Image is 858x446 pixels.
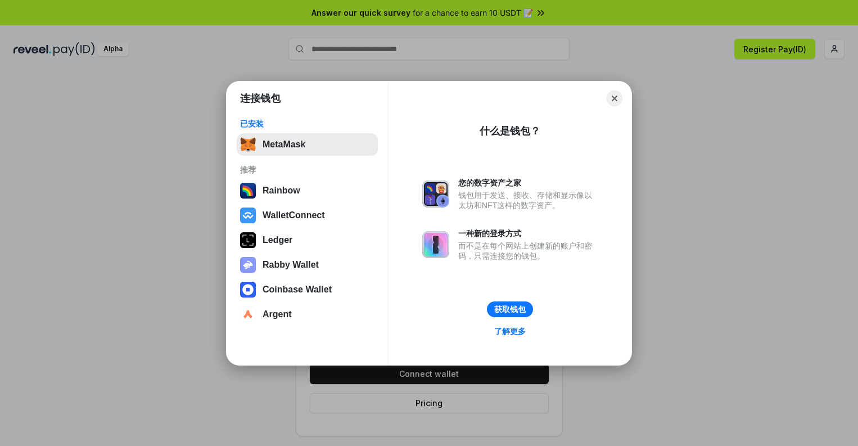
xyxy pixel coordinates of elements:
button: Rabby Wallet [237,254,378,276]
div: 什么是钱包？ [480,124,540,138]
div: 了解更多 [494,326,526,336]
div: MetaMask [263,139,305,150]
div: 一种新的登录方式 [458,228,598,238]
img: svg+xml,%3Csvg%20fill%3D%22none%22%20height%3D%2233%22%20viewBox%3D%220%200%2035%2033%22%20width%... [240,137,256,152]
img: svg+xml,%3Csvg%20xmlns%3D%22http%3A%2F%2Fwww.w3.org%2F2000%2Fsvg%22%20width%3D%2228%22%20height%3... [240,232,256,248]
div: Coinbase Wallet [263,285,332,295]
button: MetaMask [237,133,378,156]
div: 获取钱包 [494,304,526,314]
button: Argent [237,303,378,326]
button: 获取钱包 [487,301,533,317]
div: 而不是在每个网站上创建新的账户和密码，只需连接您的钱包。 [458,241,598,261]
div: 您的数字资产之家 [458,178,598,188]
img: svg+xml,%3Csvg%20width%3D%2228%22%20height%3D%2228%22%20viewBox%3D%220%200%2028%2028%22%20fill%3D... [240,208,256,223]
img: svg+xml,%3Csvg%20xmlns%3D%22http%3A%2F%2Fwww.w3.org%2F2000%2Fsvg%22%20fill%3D%22none%22%20viewBox... [422,231,449,258]
img: svg+xml,%3Csvg%20xmlns%3D%22http%3A%2F%2Fwww.w3.org%2F2000%2Fsvg%22%20fill%3D%22none%22%20viewBox... [422,181,449,208]
button: Coinbase Wallet [237,278,378,301]
button: Rainbow [237,179,378,202]
div: Ledger [263,235,292,245]
img: svg+xml,%3Csvg%20width%3D%2228%22%20height%3D%2228%22%20viewBox%3D%220%200%2028%2028%22%20fill%3D... [240,307,256,322]
h1: 连接钱包 [240,92,281,105]
div: Argent [263,309,292,319]
img: svg+xml,%3Csvg%20xmlns%3D%22http%3A%2F%2Fwww.w3.org%2F2000%2Fsvg%22%20fill%3D%22none%22%20viewBox... [240,257,256,273]
button: Ledger [237,229,378,251]
img: svg+xml,%3Csvg%20width%3D%22120%22%20height%3D%22120%22%20viewBox%3D%220%200%20120%20120%22%20fil... [240,183,256,199]
div: 已安装 [240,119,374,129]
a: 了解更多 [487,324,532,339]
div: Rabby Wallet [263,260,319,270]
button: WalletConnect [237,204,378,227]
div: 推荐 [240,165,374,175]
div: 钱包用于发送、接收、存储和显示像以太坊和NFT这样的数字资产。 [458,190,598,210]
div: Rainbow [263,186,300,196]
div: WalletConnect [263,210,325,220]
button: Close [607,91,622,106]
img: svg+xml,%3Csvg%20width%3D%2228%22%20height%3D%2228%22%20viewBox%3D%220%200%2028%2028%22%20fill%3D... [240,282,256,298]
